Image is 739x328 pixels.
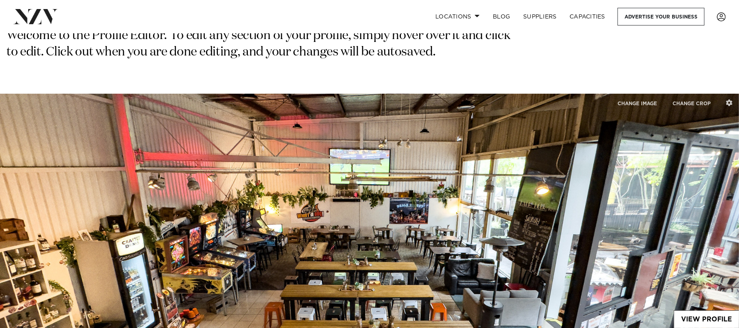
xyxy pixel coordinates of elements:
[611,95,664,112] button: CHANGE IMAGE
[429,8,486,25] a: Locations
[674,311,739,328] a: View Profile
[517,8,563,25] a: SUPPLIERS
[618,8,705,25] a: Advertise your business
[666,95,718,112] button: CHANGE CROP
[563,8,612,25] a: Capacities
[486,8,517,25] a: BLOG
[7,28,514,61] p: Welcome to the Profile Editor. To edit any section of your profile, simply hover over it and clic...
[13,9,58,24] img: nzv-logo.png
